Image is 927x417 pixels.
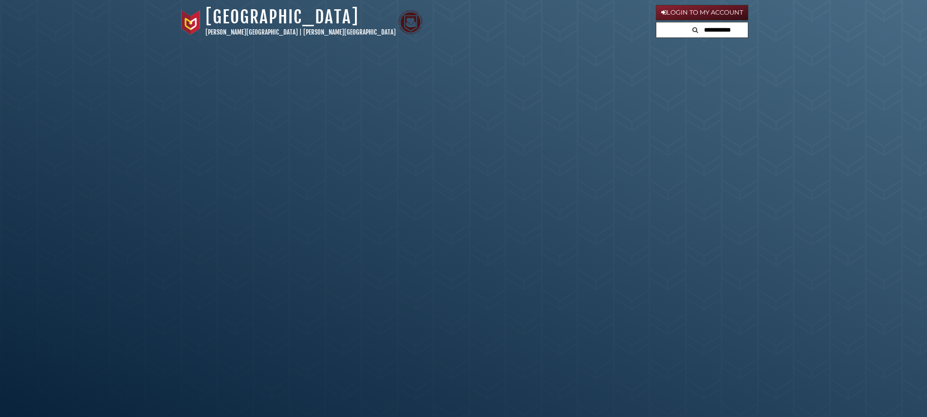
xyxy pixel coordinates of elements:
img: Calvin University [179,10,203,35]
span: | [299,28,302,36]
a: [GEOGRAPHIC_DATA] [205,6,359,28]
i: Search [692,27,698,33]
a: [PERSON_NAME][GEOGRAPHIC_DATA] [303,28,396,36]
button: Search [689,22,701,36]
a: Login to My Account [656,5,748,20]
img: Calvin Theological Seminary [398,10,423,35]
a: [PERSON_NAME][GEOGRAPHIC_DATA] [205,28,298,36]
